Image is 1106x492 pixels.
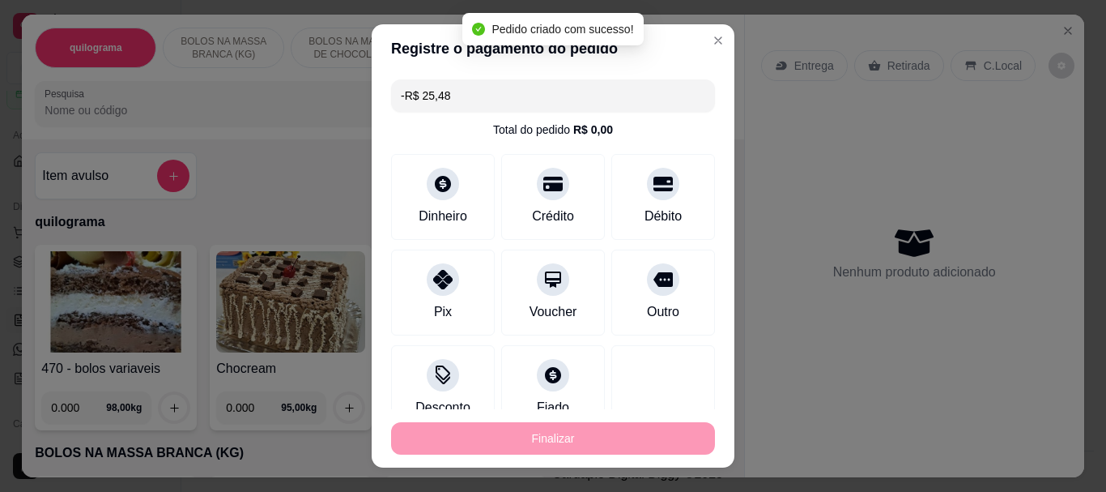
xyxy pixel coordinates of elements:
header: Registre o pagamento do pedido [372,24,734,73]
span: Pedido criado com sucesso! [491,23,633,36]
button: Close [705,28,731,53]
div: Fiado [537,398,569,417]
div: Débito [644,207,682,226]
div: Pix [434,302,452,322]
div: Voucher [530,302,577,322]
span: check-circle [472,23,485,36]
div: Dinheiro [419,207,467,226]
div: Total do pedido [493,122,613,138]
div: Outro [647,302,679,322]
div: Desconto [415,398,470,417]
div: R$ 0,00 [573,122,613,138]
input: Ex.: hambúrguer de cordeiro [401,79,705,112]
div: Crédito [532,207,574,226]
